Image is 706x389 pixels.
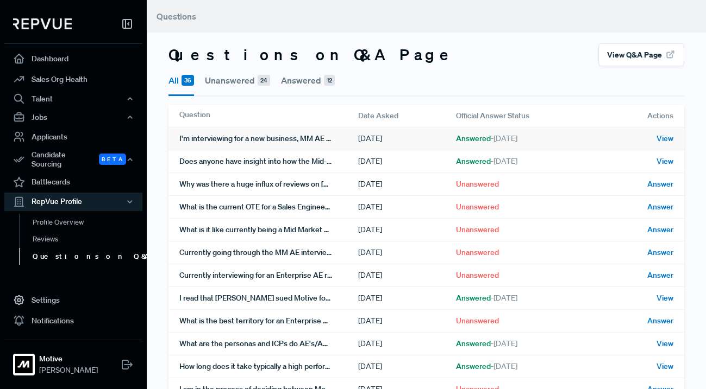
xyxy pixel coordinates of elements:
span: Answered [456,361,517,372]
span: Unanswered [456,270,499,281]
span: Answer [647,224,673,235]
span: View [657,338,673,349]
span: Unanswered [456,178,499,190]
div: [DATE] [358,127,456,150]
div: What is the best territory for an Enterprise AE (West, [GEOGRAPHIC_DATA], etc)? Are Enterprise AE... [179,310,358,332]
span: Answered [456,338,517,349]
div: [DATE] [358,310,456,332]
a: Sales Org Health [4,69,142,90]
div: [DATE] [358,173,456,195]
div: [DATE] [358,219,456,241]
span: - [DATE] [491,156,517,166]
strong: Motive [39,353,98,365]
span: View [657,133,673,144]
span: Answered [456,156,517,167]
span: 12 [324,75,335,86]
span: Answered [456,292,517,304]
span: - [DATE] [491,361,517,371]
span: Unanswered [456,247,499,258]
div: Question [179,105,358,127]
div: [DATE] [358,355,456,378]
button: Jobs [4,108,142,126]
span: Answer [647,201,673,213]
div: [DATE] [358,150,456,173]
span: Answer [647,315,673,327]
img: Motive [15,356,33,373]
a: MotiveMotive[PERSON_NAME] [4,340,142,380]
div: [DATE] [358,196,456,218]
div: What are the personas and ICPs do AE's/AMs go after? [179,333,358,355]
span: View [657,361,673,372]
button: View Q&A Page [598,43,684,66]
span: [PERSON_NAME] [39,365,98,376]
span: 36 [182,75,194,86]
a: Reviews [19,231,157,248]
span: View [657,292,673,304]
span: Answer [647,178,673,190]
span: Unanswered [456,201,499,213]
button: All [168,66,194,96]
a: Settings [4,290,142,310]
div: [DATE] [358,264,456,286]
a: View Q&A Page [598,48,684,59]
span: - [DATE] [491,339,517,348]
a: Profile Overview [19,214,157,231]
button: Unanswered [205,66,270,94]
span: View [657,156,673,167]
button: Talent [4,90,142,108]
img: RepVue [13,18,72,29]
div: [DATE] [358,287,456,309]
span: Unanswered [456,315,499,327]
span: Answer [647,247,673,258]
span: Answered [456,133,517,144]
span: Beta [99,154,126,165]
div: Candidate Sourcing [4,147,142,172]
div: What is the current OTE for a Sales Engineer in the SMB (Commercial) space? [179,196,358,218]
a: Questions on Q&A [19,248,157,265]
a: Applicants [4,126,142,147]
span: Unanswered [456,224,499,235]
div: [DATE] [358,241,456,264]
span: - [DATE] [491,133,517,143]
span: 24 [258,75,270,86]
a: Battlecards [4,172,142,193]
h3: Questions on Q&A Page [168,46,455,64]
div: [DATE] [358,333,456,355]
div: I read that [PERSON_NAME] sued Motive for patent infringement, and Motive countersued. Can anyone... [179,287,358,309]
div: What is it like currently being a Mid Market AE? [179,219,358,241]
div: How long does it take typically a high performing SDR to get promoted to AE? [179,355,358,378]
div: Why was there a huge influx of reviews on [DATE]? Does management push for good repvue reviews ra... [179,173,358,195]
div: I'm interviewing for a new business, MM AE role at Motive - anyone has any tips? Curious if the i... [179,127,358,150]
div: Does anyone have insight into how the Mid-Market Networks team is performing? [179,150,358,173]
a: Dashboard [4,48,142,69]
span: Answer [647,270,673,281]
span: - [DATE] [491,293,517,303]
div: Currently going through the MM AE interview process and next interview is a final chat with a VP ... [179,241,358,264]
a: Notifications [4,310,142,331]
button: Answered [281,66,335,94]
button: RepVue Profile [4,193,142,211]
span: Questions [157,11,196,22]
div: Currently interviewing for an Enterprise AE role. The Motive recruiter I had my initial call with... [179,264,358,286]
div: Actions [586,105,673,127]
button: Candidate Sourcing Beta [4,147,142,172]
div: Official Answer Status [456,105,586,127]
div: Date Asked [358,105,456,127]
